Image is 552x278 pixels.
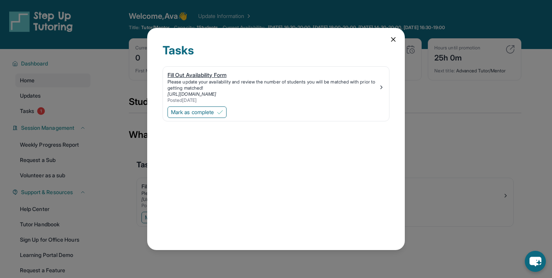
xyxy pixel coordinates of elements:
img: Mark as complete [217,109,223,115]
div: Please update your availability and review the number of students you will be matched with prior ... [168,79,378,91]
span: Mark as complete [171,108,214,116]
button: chat-button [525,251,546,272]
div: Fill Out Availability Form [168,71,378,79]
div: Tasks [163,43,389,66]
a: [URL][DOMAIN_NAME] [168,91,216,97]
a: Fill Out Availability FormPlease update your availability and review the number of students you w... [163,67,389,105]
div: Posted [DATE] [168,97,378,103]
button: Mark as complete [168,106,227,118]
